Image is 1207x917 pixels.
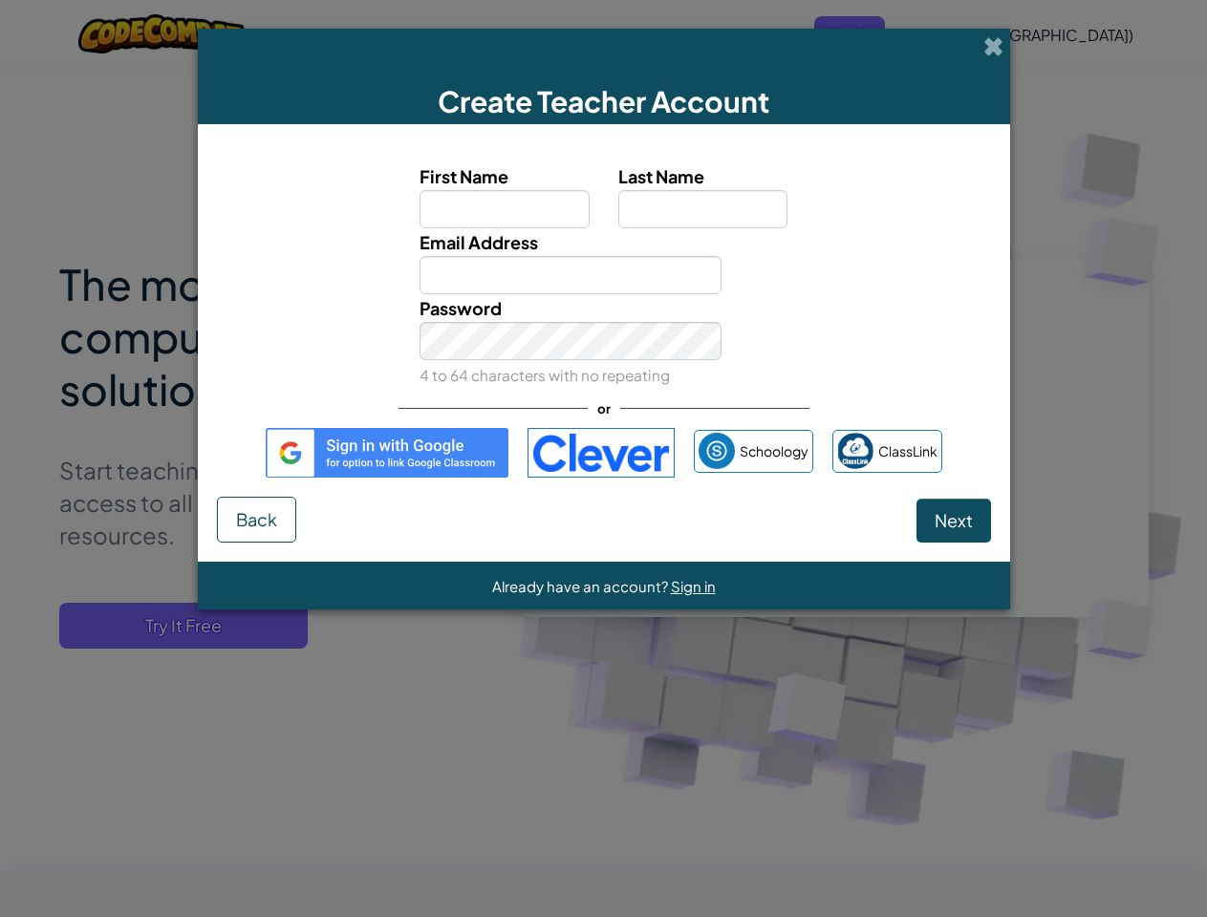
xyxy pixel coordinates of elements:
button: Next [916,499,991,543]
span: Back [236,508,277,530]
span: Last Name [618,165,704,187]
span: Password [420,297,502,319]
img: clever-logo-blue.png [528,428,675,478]
span: Email Address [420,231,538,253]
img: gplus_sso_button2.svg [266,428,508,478]
span: ClassLink [878,437,938,465]
img: schoology.png [699,433,735,469]
img: classlink-logo-small.png [837,433,873,469]
span: or [588,395,620,422]
span: Already have an account? [492,577,671,595]
small: 4 to 64 characters with no repeating [420,366,670,384]
span: Schoology [740,437,808,465]
span: First Name [420,165,508,187]
button: Back [217,497,296,543]
span: Create Teacher Account [438,83,769,119]
span: Next [935,509,973,531]
a: Sign in [671,577,716,595]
